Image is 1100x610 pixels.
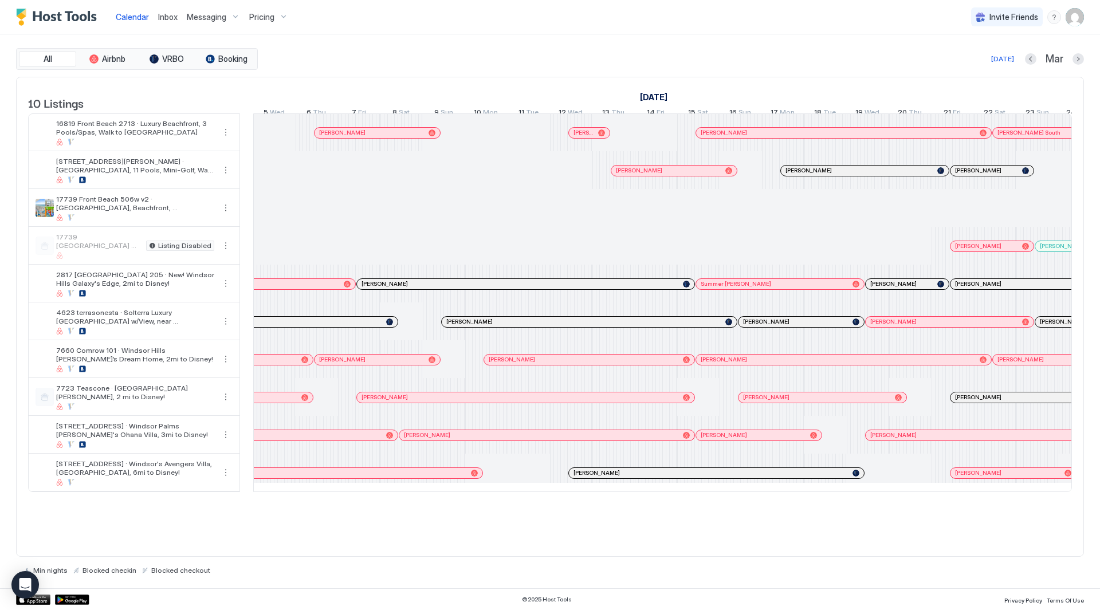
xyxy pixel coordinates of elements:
span: Thu [611,108,624,120]
a: March 13, 2025 [599,105,627,122]
span: Invite Friends [989,12,1038,22]
a: March 17, 2025 [768,105,797,122]
span: [PERSON_NAME] [701,431,747,439]
span: [PERSON_NAME] [404,431,450,439]
a: Privacy Policy [1004,593,1042,605]
a: March 23, 2025 [1023,105,1052,122]
span: [PERSON_NAME] [955,469,1001,477]
span: 5 [264,108,268,120]
span: 17 [771,108,778,120]
div: menu [219,466,233,479]
div: menu [219,163,233,177]
span: 11 [518,108,524,120]
span: Sun [738,108,751,120]
div: menu [1047,10,1061,24]
button: More options [219,239,233,253]
a: Google Play Store [55,595,89,605]
div: User profile [1066,8,1084,26]
a: March 9, 2025 [431,105,456,122]
button: More options [219,428,233,442]
a: March 18, 2025 [811,105,839,122]
span: Min nights [33,566,68,574]
div: listing image [36,312,54,330]
span: Blocked checkout [151,566,210,574]
a: March 19, 2025 [852,105,882,122]
span: [PERSON_NAME] [1040,318,1086,325]
a: March 5, 2025 [261,105,288,122]
a: Inbox [158,11,178,23]
span: [PERSON_NAME] [489,356,535,363]
span: [PERSON_NAME] [955,280,1001,288]
span: [PERSON_NAME] [997,356,1044,363]
span: Wed [270,108,285,120]
span: Airbnb [102,54,125,64]
span: Pricing [249,12,274,22]
button: More options [219,390,233,404]
span: [PERSON_NAME] [446,318,493,325]
span: [PERSON_NAME] [743,318,789,325]
span: 23 [1026,108,1035,120]
button: Next month [1072,53,1084,65]
span: Wed [865,108,879,120]
span: [PERSON_NAME] [701,129,747,136]
span: [PERSON_NAME] [955,242,1001,250]
span: [PERSON_NAME] [319,129,366,136]
a: App Store [16,595,50,605]
span: Wed [568,108,583,120]
span: Booking [218,54,247,64]
span: © 2025 Host Tools [522,596,572,603]
span: Sat [697,108,708,120]
div: tab-group [16,48,258,70]
button: More options [219,466,233,479]
div: listing image [36,463,54,482]
span: [PERSON_NAME] [955,393,1001,401]
span: 18 [814,108,822,120]
div: menu [219,314,233,328]
a: March 14, 2025 [644,105,667,122]
span: 2817 [GEOGRAPHIC_DATA] 205 · New! Windsor Hills Galaxy's Edge, 2mi to Disney! [56,270,214,288]
span: [PERSON_NAME] [362,393,408,401]
span: [PERSON_NAME] South [997,129,1060,136]
div: menu [219,428,233,442]
span: Sat [995,108,1005,120]
span: 24 [1066,108,1076,120]
span: Calendar [116,12,149,22]
span: 10 [474,108,481,120]
button: More options [219,277,233,290]
span: [PERSON_NAME] [573,469,620,477]
span: [PERSON_NAME] [743,393,789,401]
span: Thu [313,108,326,120]
span: [PERSON_NAME] [573,129,594,136]
span: Summer [PERSON_NAME] [701,280,771,288]
span: 9 [434,108,439,120]
span: 16 [729,108,737,120]
a: March 10, 2025 [471,105,501,122]
span: 15 [688,108,696,120]
span: 6 [307,108,311,120]
span: [PERSON_NAME] [870,280,917,288]
span: 17739 Front Beach 506w v2 · [GEOGRAPHIC_DATA], Beachfront, [GEOGRAPHIC_DATA], [GEOGRAPHIC_DATA]! [56,195,214,212]
div: Open Intercom Messenger [11,571,39,599]
span: 22 [984,108,993,120]
a: Terms Of Use [1047,593,1084,605]
a: March 1, 2025 [637,89,670,105]
div: menu [219,277,233,290]
span: 7660 Comrow 101 · Windsor Hills [PERSON_NAME]’s Dream Home, 2mi to Disney! [56,346,214,363]
a: Calendar [116,11,149,23]
span: 4623 terrasonesta · Solterra Luxury [GEOGRAPHIC_DATA] w/View, near [GEOGRAPHIC_DATA]! [56,308,214,325]
button: More options [219,314,233,328]
a: March 24, 2025 [1063,105,1095,122]
div: menu [219,125,233,139]
button: All [19,51,76,67]
button: Airbnb [78,51,136,67]
span: [STREET_ADDRESS][PERSON_NAME] · [GEOGRAPHIC_DATA], 11 Pools, Mini-Golf, Walk to Beach! [56,157,214,174]
span: [PERSON_NAME] [701,356,747,363]
span: 7723 Teascone · [GEOGRAPHIC_DATA][PERSON_NAME], 2 mi to Disney! [56,384,214,401]
a: March 20, 2025 [895,105,925,122]
span: 17739 [GEOGRAPHIC_DATA] 506w · [GEOGRAPHIC_DATA], Oceanfront, [GEOGRAPHIC_DATA], [GEOGRAPHIC_DATA]! [56,233,142,250]
button: Previous month [1025,53,1036,65]
span: [PERSON_NAME] [955,167,1001,174]
span: Tue [823,108,836,120]
div: [DATE] [991,54,1014,64]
